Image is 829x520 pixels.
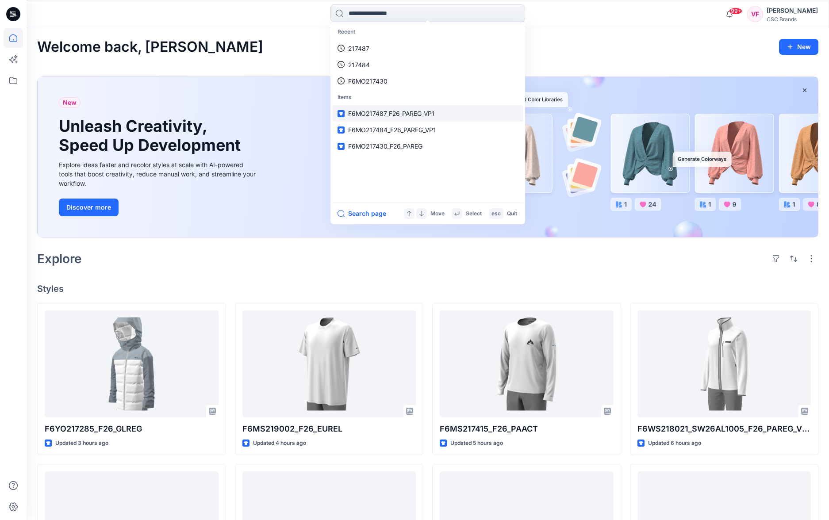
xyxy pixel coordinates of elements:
button: Discover more [59,199,119,216]
a: F6YO217285_F26_GLREG [45,310,219,417]
p: Updated 3 hours ago [55,439,108,448]
p: F6MS217415_F26_PAACT [440,423,614,435]
p: Quit [507,209,517,218]
a: 217487 [332,40,523,57]
p: Updated 4 hours ago [253,439,306,448]
h4: Styles [37,283,818,294]
p: F6MS219002_F26_EUREL [242,423,416,435]
p: esc [491,209,501,218]
h1: Unleash Creativity, Speed Up Development [59,117,245,155]
p: Recent [332,24,523,40]
span: F6MO217430_F26_PAREG [348,142,422,150]
a: F6MO217430_F26_PAREG [332,138,523,154]
p: Updated 6 hours ago [648,439,701,448]
p: Move [430,209,445,218]
a: 217484 [332,57,523,73]
div: VF [747,6,763,22]
a: F6WS218021_SW26AL1005_F26_PAREG_VFA2 [637,310,811,417]
p: Updated 5 hours ago [450,439,503,448]
p: F6MO217430 [348,76,388,86]
div: [PERSON_NAME] [767,5,818,16]
p: 217487 [348,44,369,53]
p: Items [332,89,523,106]
p: 217484 [348,60,370,69]
p: F6YO217285_F26_GLREG [45,423,219,435]
span: F6MO217484_F26_PAREG_VP1 [348,126,436,134]
a: F6MS219002_F26_EUREL [242,310,416,417]
a: F6MS217415_F26_PAACT [440,310,614,417]
span: F6MO217487_F26_PAREG_VP1 [348,110,435,117]
p: Select [466,209,482,218]
h2: Explore [37,252,82,266]
a: Discover more [59,199,258,216]
div: CSC Brands [767,16,818,23]
p: F6WS218021_SW26AL1005_F26_PAREG_VFA2 [637,423,811,435]
a: F6MO217487_F26_PAREG_VP1 [332,105,523,122]
button: Search page [338,208,386,219]
button: New [779,39,818,55]
h2: Welcome back, [PERSON_NAME] [37,39,263,55]
a: F6MO217430 [332,73,523,89]
span: New [63,97,77,108]
a: F6MO217484_F26_PAREG_VP1 [332,122,523,138]
div: Explore ideas faster and recolor styles at scale with AI-powered tools that boost creativity, red... [59,160,258,188]
span: 99+ [729,8,742,15]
